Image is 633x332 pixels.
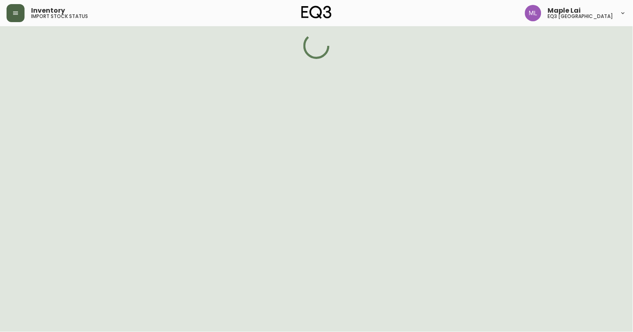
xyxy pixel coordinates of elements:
h5: eq3 [GEOGRAPHIC_DATA] [548,14,613,19]
img: logo [301,6,332,19]
h5: import stock status [31,14,88,19]
span: Maple Lai [548,7,581,14]
img: 61e28cffcf8cc9f4e300d877dd684943 [525,5,541,21]
span: Inventory [31,7,65,14]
